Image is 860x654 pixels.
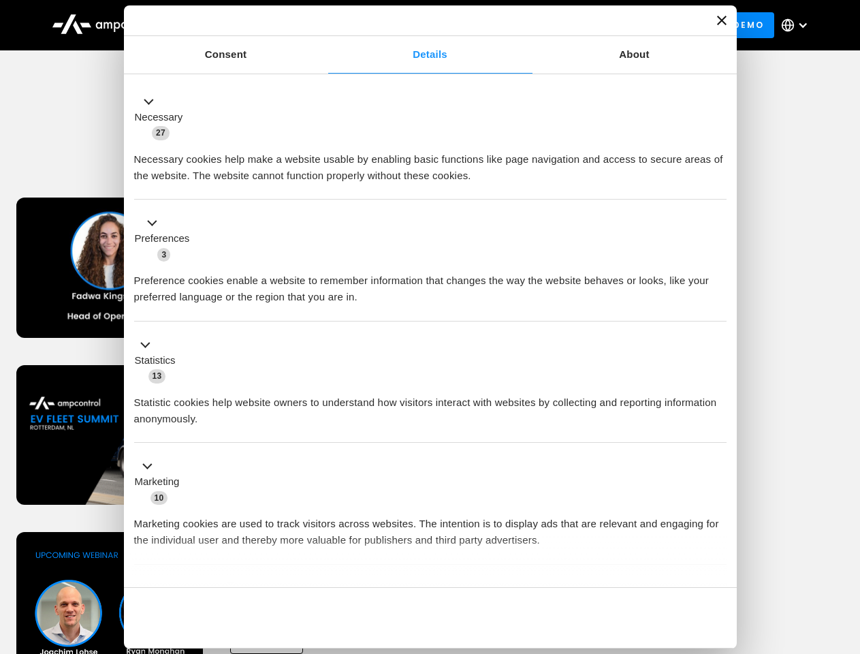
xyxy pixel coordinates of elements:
h1: Upcoming Webinars [16,138,844,170]
button: Necessary (27) [134,93,191,141]
a: Details [328,36,532,74]
button: Unclassified (2) [134,580,246,597]
a: About [532,36,737,74]
button: Statistics (13) [134,337,184,384]
div: Preference cookies enable a website to remember information that changes the way the website beha... [134,262,727,305]
span: 27 [152,126,170,140]
label: Necessary [135,110,183,125]
div: Marketing cookies are used to track visitors across websites. The intention is to display ads tha... [134,505,727,548]
span: 13 [148,369,166,383]
div: Statistic cookies help website owners to understand how visitors interact with websites by collec... [134,384,727,427]
label: Statistics [135,353,176,369]
a: Consent [124,36,328,74]
label: Marketing [135,474,180,490]
span: 3 [157,248,170,262]
span: 10 [150,491,168,505]
button: Marketing (10) [134,458,188,506]
label: Preferences [135,231,190,247]
span: 2 [225,582,238,595]
button: Close banner [717,16,727,25]
button: Okay [530,598,726,638]
button: Preferences (3) [134,215,198,263]
div: Necessary cookies help make a website usable by enabling basic functions like page navigation and... [134,141,727,184]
